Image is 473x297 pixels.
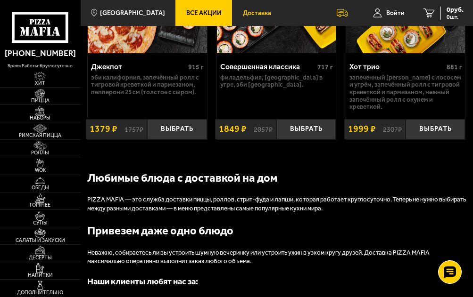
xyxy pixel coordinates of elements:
[87,171,277,185] b: Любимые блюда с доставкой на дом
[349,74,462,111] p: Запеченный [PERSON_NAME] с лососем и угрём, Запечённый ролл с тигровой креветкой и пармезаном, Не...
[188,63,204,71] span: 915 г
[254,125,273,133] s: 2057 ₽
[91,74,204,96] p: Эби Калифорния, Запечённый ролл с тигровой креветкой и пармезаном, Пепперони 25 см (толстое с сыр...
[186,10,222,16] span: Все Акции
[220,63,315,72] div: Совершенная классика
[87,276,198,287] span: Наши клиенты любят нас за:
[317,63,333,71] span: 717 г
[243,10,271,16] span: Доставка
[147,119,207,139] button: Выбрать
[386,10,405,16] span: Войти
[91,63,186,72] div: Джекпот
[87,195,466,213] p: PIZZA MAFIA — это служба доставки пиццы, роллов, стрит-фуда и лапши, которая работает круглосуточ...
[406,119,465,139] button: Выбрать
[87,249,466,266] p: Неважно, собираетесь ли вы устроить шумную вечеринку или устроить ужин в узком кругу друзей. Дост...
[383,125,402,133] s: 2307 ₽
[276,119,336,139] button: Выбрать
[447,63,462,71] span: 881 г
[87,224,233,237] b: Привезем даже одно блюдо
[349,63,444,72] div: Хот трио
[348,124,376,134] span: 1999 ₽
[124,125,143,133] s: 1757 ₽
[447,14,464,20] span: 0 шт.
[219,124,247,134] span: 1849 ₽
[447,7,464,13] span: 0 руб.
[90,124,117,134] span: 1379 ₽
[100,10,165,16] span: [GEOGRAPHIC_DATA]
[220,74,333,88] p: Филадельфия, [GEOGRAPHIC_DATA] в угре, Эби [GEOGRAPHIC_DATA].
